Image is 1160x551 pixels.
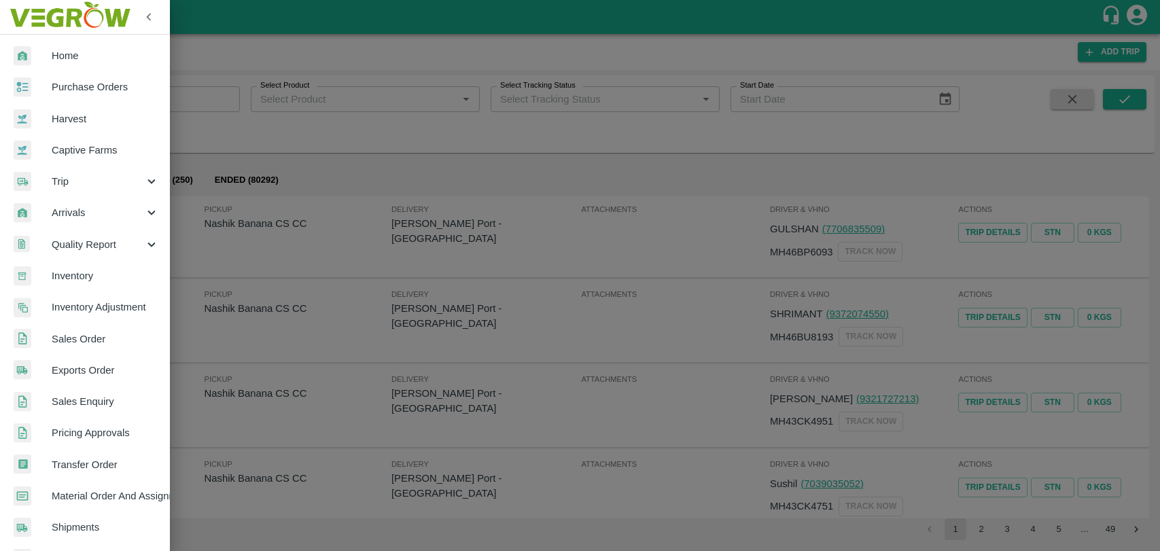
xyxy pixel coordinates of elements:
img: sales [14,392,31,412]
span: Shipments [52,520,159,535]
img: harvest [14,140,31,160]
img: sales [14,423,31,443]
span: Home [52,48,159,63]
img: whInventory [14,266,31,286]
span: Captive Farms [52,143,159,158]
span: Purchase Orders [52,79,159,94]
img: harvest [14,109,31,129]
img: whArrival [14,203,31,223]
img: sales [14,329,31,349]
span: Sales Order [52,332,159,346]
img: shipments [14,518,31,537]
span: Trip [52,174,144,189]
span: Pricing Approvals [52,425,159,440]
span: Quality Report [52,237,144,252]
img: inventory [14,298,31,317]
img: delivery [14,172,31,192]
span: Harvest [52,111,159,126]
img: qualityReport [14,236,30,253]
span: Transfer Order [52,457,159,472]
span: Inventory Adjustment [52,300,159,315]
span: Arrivals [52,205,144,220]
span: Exports Order [52,363,159,378]
img: whTransfer [14,455,31,474]
span: Sales Enquiry [52,394,159,409]
span: Inventory [52,268,159,283]
img: whArrival [14,46,31,66]
img: reciept [14,77,31,97]
img: centralMaterial [14,486,31,506]
img: shipments [14,360,31,380]
span: Material Order And Assignment [52,488,159,503]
